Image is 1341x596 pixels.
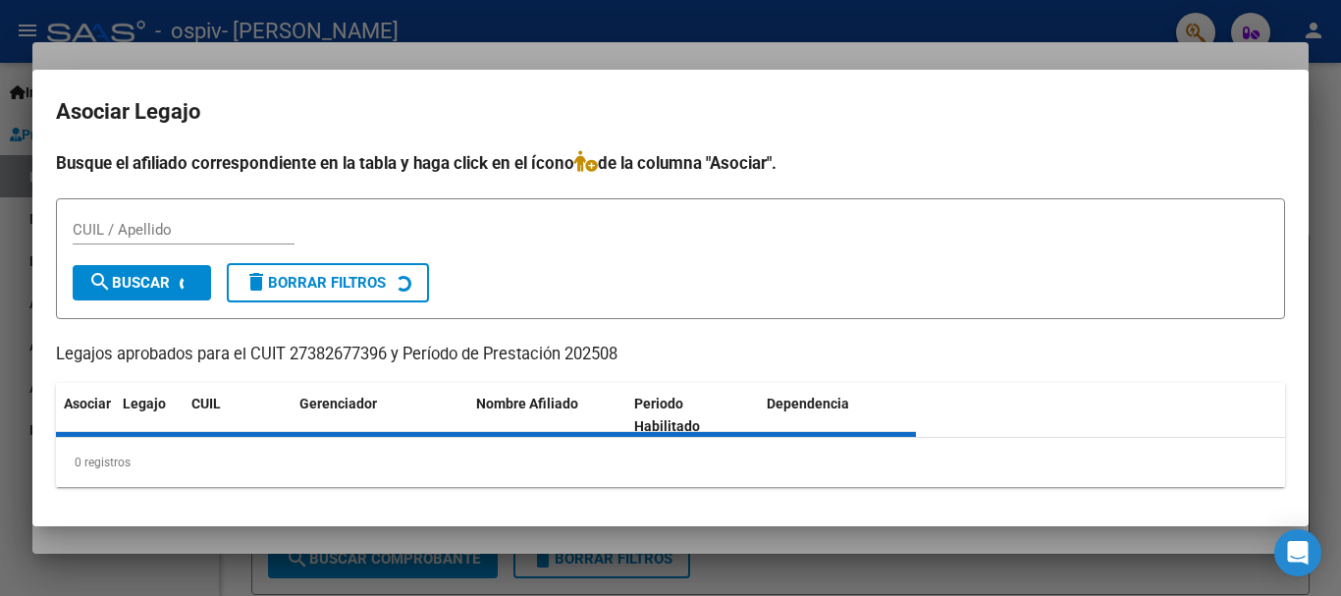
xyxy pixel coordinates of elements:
button: Buscar [73,265,211,300]
span: Legajo [123,396,166,411]
datatable-header-cell: Nombre Afiliado [468,383,626,448]
span: Gerenciador [299,396,377,411]
div: 0 registros [56,438,1285,487]
p: Legajos aprobados para el CUIT 27382677396 y Período de Prestación 202508 [56,343,1285,367]
h4: Busque el afiliado correspondiente en la tabla y haga click en el ícono de la columna "Asociar". [56,150,1285,176]
datatable-header-cell: Asociar [56,383,115,448]
span: CUIL [191,396,221,411]
mat-icon: delete [244,270,268,294]
button: Borrar Filtros [227,263,429,302]
span: Periodo Habilitado [634,396,700,434]
datatable-header-cell: Periodo Habilitado [626,383,759,448]
datatable-header-cell: Dependencia [759,383,917,448]
span: Buscar [88,274,170,292]
span: Borrar Filtros [244,274,386,292]
span: Nombre Afiliado [476,396,578,411]
span: Dependencia [767,396,849,411]
mat-icon: search [88,270,112,294]
datatable-header-cell: Gerenciador [292,383,468,448]
h2: Asociar Legajo [56,93,1285,131]
datatable-header-cell: CUIL [184,383,292,448]
div: Open Intercom Messenger [1274,529,1321,576]
datatable-header-cell: Legajo [115,383,184,448]
span: Asociar [64,396,111,411]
